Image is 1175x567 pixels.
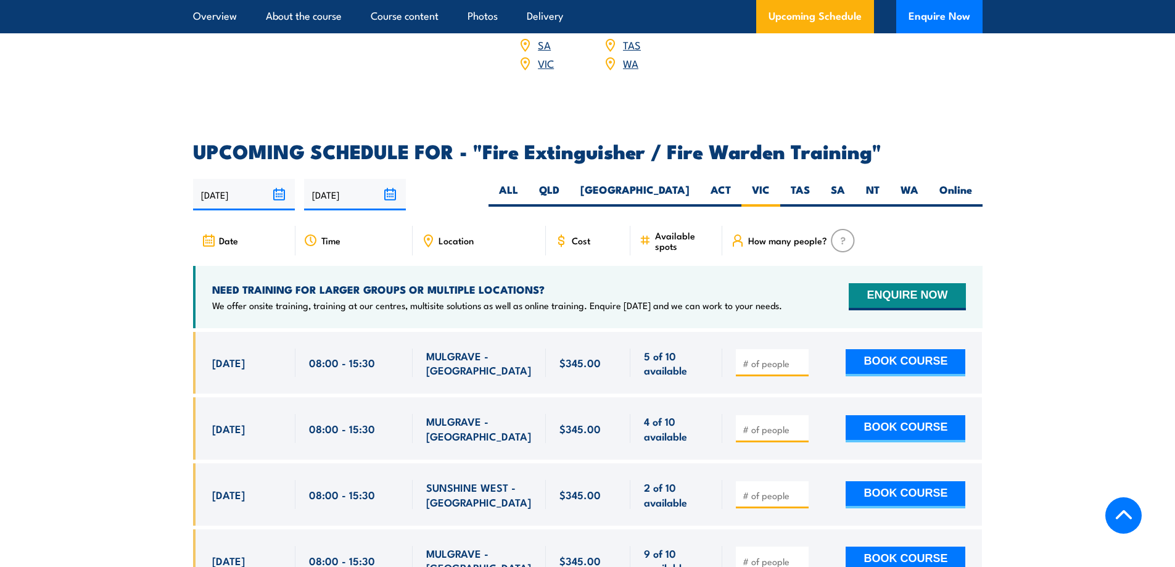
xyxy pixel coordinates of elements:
span: 08:00 - 15:30 [309,421,375,436]
a: TAS [623,37,641,52]
label: NT [855,183,890,207]
input: To date [304,179,406,210]
span: SUNSHINE WEST - [GEOGRAPHIC_DATA] [426,480,532,509]
span: $345.00 [559,355,601,370]
span: $345.00 [559,421,601,436]
input: # of people [743,489,804,502]
a: WA [623,56,638,70]
label: [GEOGRAPHIC_DATA] [570,183,700,207]
span: [DATE] [212,355,245,370]
input: From date [193,179,295,210]
span: Available spots [655,230,714,251]
label: Online [929,183,983,207]
label: TAS [780,183,820,207]
label: SA [820,183,855,207]
a: SA [538,37,551,52]
span: 2 of 10 available [644,480,709,509]
p: We offer onsite training, training at our centres, multisite solutions as well as online training... [212,299,782,312]
span: 4 of 10 available [644,414,709,443]
span: [DATE] [212,487,245,502]
input: # of people [743,357,804,370]
button: BOOK COURSE [846,349,965,376]
span: Date [219,235,238,246]
span: Cost [572,235,590,246]
input: # of people [743,423,804,436]
span: $345.00 [559,487,601,502]
span: Location [439,235,474,246]
label: ALL [489,183,529,207]
button: ENQUIRE NOW [849,283,965,310]
button: BOOK COURSE [846,415,965,442]
span: Time [321,235,340,246]
span: MULGRAVE - [GEOGRAPHIC_DATA] [426,414,532,443]
label: VIC [741,183,780,207]
label: ACT [700,183,741,207]
span: 08:00 - 15:30 [309,487,375,502]
h2: UPCOMING SCHEDULE FOR - "Fire Extinguisher / Fire Warden Training" [193,142,983,159]
button: BOOK COURSE [846,481,965,508]
span: How many people? [748,235,827,246]
span: [DATE] [212,421,245,436]
label: QLD [529,183,570,207]
span: 08:00 - 15:30 [309,355,375,370]
span: MULGRAVE - [GEOGRAPHIC_DATA] [426,349,532,378]
a: VIC [538,56,554,70]
span: 5 of 10 available [644,349,709,378]
label: WA [890,183,929,207]
h4: NEED TRAINING FOR LARGER GROUPS OR MULTIPLE LOCATIONS? [212,283,782,296]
